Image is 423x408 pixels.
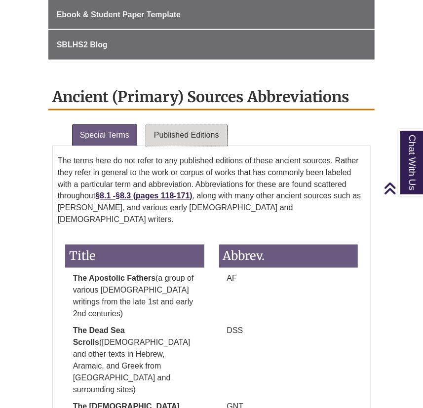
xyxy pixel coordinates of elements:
[65,245,204,268] h3: Title
[58,151,366,230] p: The terms here do not refer to any published editions of these ancient sources. Rather they refer...
[57,40,108,49] span: SBLHS2 Blog
[146,124,227,146] a: Published Editions
[65,325,204,396] p: ([DEMOGRAPHIC_DATA] and other texts in Hebrew, Aramaic, and Greek from [GEOGRAPHIC_DATA] and surr...
[57,10,181,19] span: Ebook & Student Paper Template
[48,30,375,60] a: SBLHS2 Blog
[219,273,358,285] p: AF
[65,273,204,320] p: (a group of various [DEMOGRAPHIC_DATA] writings from the late 1st and early 2nd centuries)
[48,84,375,111] h2: Ancient (Primary) Sources Abbreviations
[384,182,421,195] a: Back to Top
[73,327,125,347] strong: The Dead Sea Scrolls
[73,274,155,283] strong: The Apostolic Fathers
[219,325,358,337] p: DSS
[115,192,192,200] strong: §8.3 (pages 118-171)
[95,192,115,200] strong: §8.1 -
[72,124,137,146] a: Special Terms
[219,245,358,268] h3: Abbrev.
[95,192,192,200] a: §8.1 -§8.3 (pages 118-171)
